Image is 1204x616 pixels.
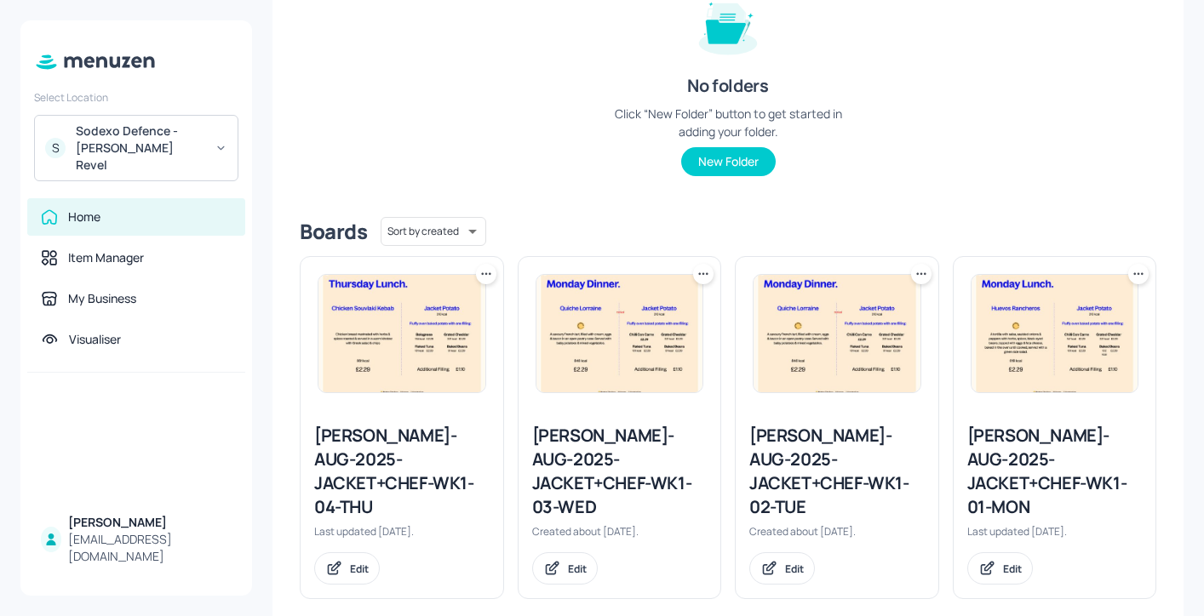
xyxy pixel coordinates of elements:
[754,275,920,392] img: 2025-08-08-1754661249786kaesz8x1cqb.jpeg
[536,275,703,392] img: 2025-08-08-1754661249786kaesz8x1cqb.jpeg
[972,275,1138,392] img: 2025-09-22-1758539033573y2neiaumz4f.jpeg
[300,218,367,245] div: Boards
[568,562,587,576] div: Edit
[45,138,66,158] div: S
[967,424,1143,519] div: [PERSON_NAME]-AUG-2025-JACKET+CHEF-WK1-01-MON
[785,562,804,576] div: Edit
[681,147,776,176] button: New Folder
[318,275,485,392] img: 2025-08-28-1756378807688m5azwljyuoq.jpeg
[1003,562,1022,576] div: Edit
[600,105,856,140] div: Click “New Folder” button to get started in adding your folder.
[381,214,486,248] div: Sort by created
[749,424,925,519] div: [PERSON_NAME]-AUG-2025-JACKET+CHEF-WK1-02-TUE
[69,331,121,348] div: Visualiser
[68,531,232,565] div: [EMAIL_ADDRESS][DOMAIN_NAME]
[34,90,238,105] div: Select Location
[967,524,1143,539] div: Last updated [DATE].
[68,514,232,531] div: [PERSON_NAME]
[687,74,768,98] div: No folders
[68,249,144,266] div: Item Manager
[532,424,708,519] div: [PERSON_NAME]-AUG-2025-JACKET+CHEF-WK1-03-WED
[314,524,490,539] div: Last updated [DATE].
[532,524,708,539] div: Created about [DATE].
[68,290,136,307] div: My Business
[350,562,369,576] div: Edit
[314,424,490,519] div: [PERSON_NAME]-AUG-2025-JACKET+CHEF-WK1-04-THU
[749,524,925,539] div: Created about [DATE].
[68,208,100,225] div: Home
[76,123,204,174] div: Sodexo Defence - [PERSON_NAME] Revel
